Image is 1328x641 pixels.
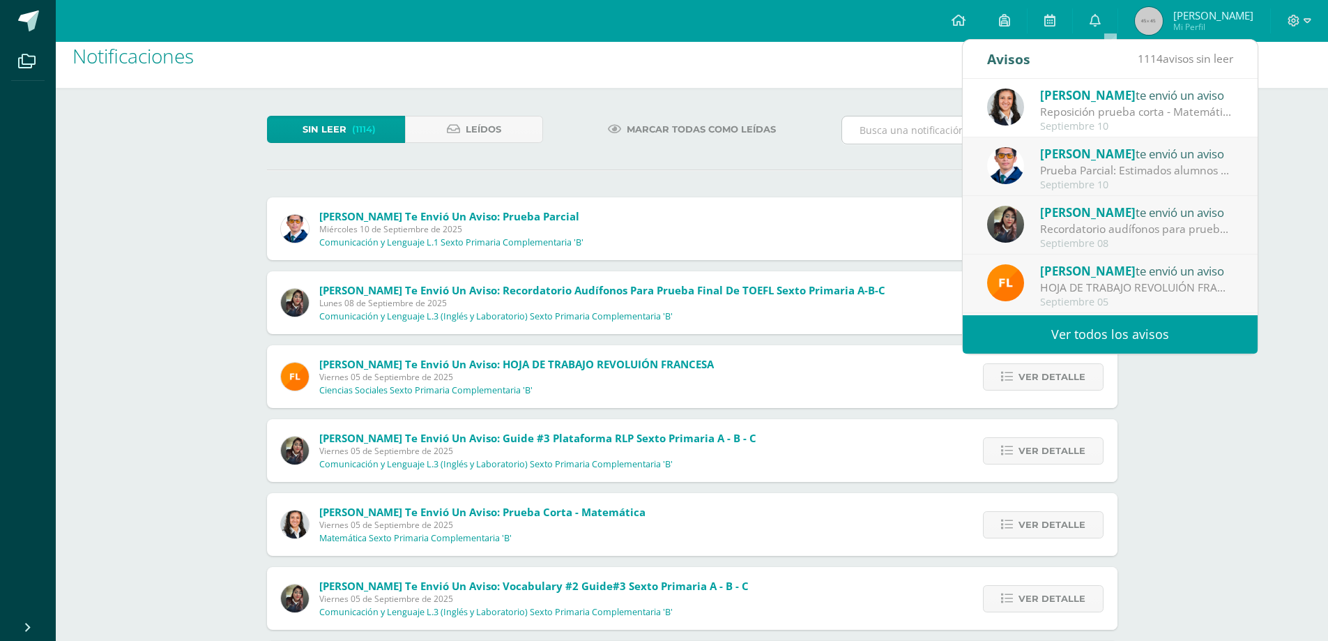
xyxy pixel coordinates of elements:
img: 059ccfba660c78d33e1d6e9d5a6a4bb6.png [281,215,309,243]
img: 00e92e5268842a5da8ad8efe5964f981.png [987,264,1024,301]
div: Reposición prueba corta - Matemática: Estimado Alumno Recuerda que para esta evaluación se repaso... [1040,104,1234,120]
span: Leídos [466,116,501,142]
div: te envió un aviso [1040,203,1234,221]
div: te envió un aviso [1040,262,1234,280]
div: Prueba Parcial: Estimados alumnos Se les recuerda que mañana jueves 11 de septiembre tendremos la... [1040,163,1234,179]
span: avisos sin leer [1138,51,1233,66]
img: 059ccfba660c78d33e1d6e9d5a6a4bb6.png [987,147,1024,184]
div: Septiembre 10 [1040,179,1234,191]
a: Ver todos los avisos [963,315,1258,354]
span: Ver detalle [1018,364,1085,390]
span: [PERSON_NAME] te envió un aviso: Recordatorio audífonos para prueba Final de TOEFL sexto Primaria... [319,283,885,297]
img: f727c7009b8e908c37d274233f9e6ae1.png [281,437,309,465]
span: [PERSON_NAME] [1040,146,1136,162]
div: te envió un aviso [1040,144,1234,163]
span: Ver detalle [1018,586,1085,612]
span: Viernes 05 de Septiembre de 2025 [319,593,749,605]
span: Ver detalle [1018,438,1085,464]
span: Notificaciones [72,43,194,69]
img: b15e54589cdbd448c33dd63f135c9987.png [281,511,309,538]
img: b15e54589cdbd448c33dd63f135c9987.png [987,89,1024,126]
span: (1114) [352,116,376,142]
span: [PERSON_NAME] [1040,87,1136,103]
p: Matemática Sexto Primaria Complementaria 'B' [319,533,512,544]
span: [PERSON_NAME] te envió un aviso: Vocabulary #2 guide#3 Sexto Primaria A - B - C [319,579,749,593]
img: 45x45 [1135,7,1163,35]
span: [PERSON_NAME] [1040,204,1136,220]
p: Comunicación y Lenguaje L.1 Sexto Primaria Complementaria 'B' [319,237,583,248]
a: Sin leer(1114) [267,116,405,143]
img: f727c7009b8e908c37d274233f9e6ae1.png [987,206,1024,243]
div: Septiembre 08 [1040,238,1234,250]
span: Marcar todas como leídas [627,116,776,142]
input: Busca una notificación aquí [842,116,1117,144]
p: Comunicación y Lenguaje L.3 (Inglés y Laboratorio) Sexto Primaria Complementaria 'B' [319,311,673,322]
span: [PERSON_NAME] te envió un aviso: Prueba Parcial [319,209,579,223]
div: te envió un aviso [1040,86,1234,104]
span: Sin leer [303,116,346,142]
p: Ciencias Sociales Sexto Primaria Complementaria 'B' [319,385,533,396]
img: f727c7009b8e908c37d274233f9e6ae1.png [281,289,309,317]
span: [PERSON_NAME] te envió un aviso: Prueba corta - Matemática [319,505,646,519]
span: Viernes 05 de Septiembre de 2025 [319,371,714,383]
img: 00e92e5268842a5da8ad8efe5964f981.png [281,363,309,391]
div: Septiembre 05 [1040,296,1234,308]
a: Leídos [405,116,543,143]
span: Mi Perfil [1173,21,1253,33]
span: Ver detalle [1018,512,1085,538]
p: Comunicación y Lenguaje L.3 (Inglés y Laboratorio) Sexto Primaria Complementaria 'B' [319,459,673,470]
a: Marcar todas como leídas [590,116,793,143]
div: Avisos [987,40,1030,78]
span: [PERSON_NAME] [1040,263,1136,279]
span: [PERSON_NAME] te envió un aviso: HOJA DE TRABAJO REVOLUIÓN FRANCESA [319,357,714,371]
p: Comunicación y Lenguaje L.3 (Inglés y Laboratorio) Sexto Primaria Complementaria 'B' [319,607,673,618]
div: HOJA DE TRABAJO REVOLUIÓN FRANCESA: Buen día Envío la hoja de trabajo de Ciencias Sociales, perte... [1040,280,1234,296]
span: Viernes 05 de Septiembre de 2025 [319,445,756,457]
span: [PERSON_NAME] te envió un aviso: Guide #3 Plataforma RLP Sexto Primaria A - B - C [319,431,756,445]
span: Miércoles 10 de Septiembre de 2025 [319,223,583,235]
div: Recordatorio audífonos para prueba Final de TOEFL sexto Primaria A-B-C: Buena tarde estimados pad... [1040,221,1234,237]
div: Septiembre 10 [1040,121,1234,133]
span: 1114 [1138,51,1163,66]
span: [PERSON_NAME] [1173,8,1253,22]
span: Viernes 05 de Septiembre de 2025 [319,519,646,531]
img: f727c7009b8e908c37d274233f9e6ae1.png [281,585,309,612]
span: Lunes 08 de Septiembre de 2025 [319,297,885,309]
